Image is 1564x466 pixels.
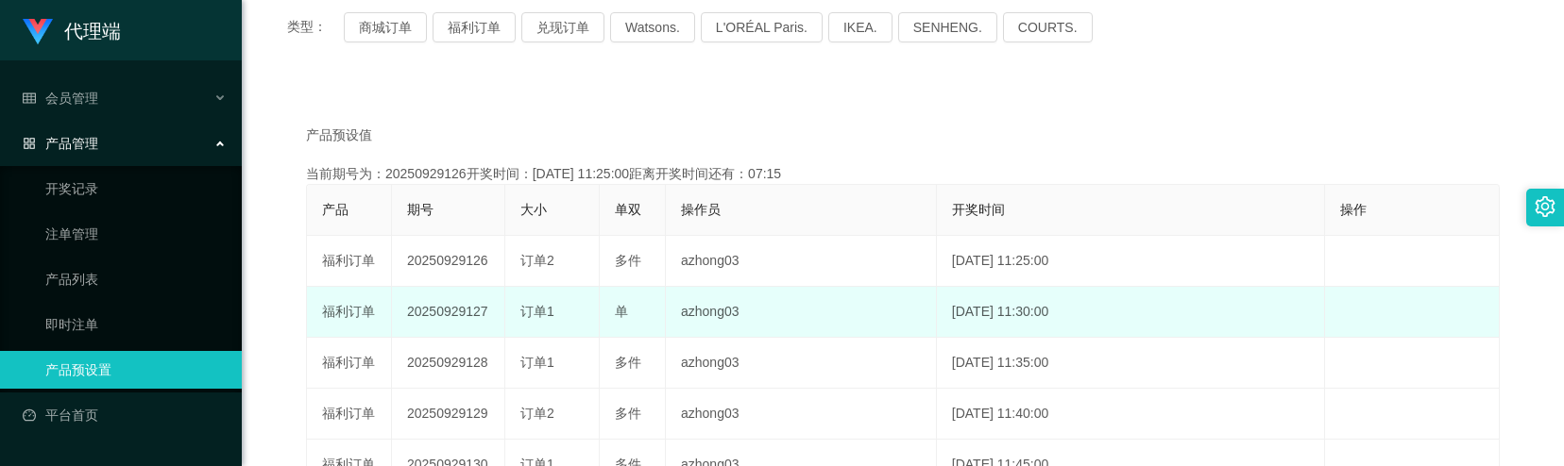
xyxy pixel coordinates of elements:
td: 20250929126 [392,236,505,287]
a: 注单管理 [45,215,227,253]
span: 操作员 [681,202,721,217]
button: COURTS. [1003,12,1093,42]
a: 即时注单 [45,306,227,343]
span: 期号 [407,202,433,217]
span: 订单2 [520,253,554,268]
td: 20250929127 [392,287,505,338]
span: 产品预设值 [306,125,372,145]
td: 福利订单 [307,287,392,338]
span: 操作 [1340,202,1367,217]
button: 商城订单 [344,12,427,42]
span: 订单1 [520,355,554,370]
span: 会员管理 [23,91,98,106]
td: azhong03 [666,287,937,338]
i: 图标: appstore-o [23,137,36,150]
span: 产品 [322,202,348,217]
td: 福利订单 [307,338,392,389]
td: 20250929128 [392,338,505,389]
button: Watsons. [610,12,695,42]
span: 类型： [287,12,344,42]
span: 多件 [615,355,641,370]
i: 图标: setting [1535,196,1555,217]
span: 单双 [615,202,641,217]
td: azhong03 [666,389,937,440]
td: azhong03 [666,338,937,389]
td: [DATE] 11:35:00 [937,338,1325,389]
td: [DATE] 11:40:00 [937,389,1325,440]
a: 开奖记录 [45,170,227,208]
td: [DATE] 11:25:00 [937,236,1325,287]
td: 20250929129 [392,389,505,440]
a: 产品列表 [45,260,227,298]
button: 福利订单 [433,12,516,42]
div: 当前期号为：20250929126开奖时间：[DATE] 11:25:00距离开奖时间还有：07:15 [306,164,1500,184]
td: 福利订单 [307,389,392,440]
td: azhong03 [666,236,937,287]
span: 多件 [615,253,641,268]
button: IKEA. [828,12,892,42]
span: 大小 [520,202,547,217]
a: 代理端 [23,23,121,38]
span: 产品管理 [23,136,98,151]
button: 兑现订单 [521,12,604,42]
a: 产品预设置 [45,351,227,389]
a: 图标: dashboard平台首页 [23,396,227,434]
h1: 代理端 [64,1,121,61]
span: 开奖时间 [952,202,1005,217]
span: 订单1 [520,304,554,319]
span: 多件 [615,406,641,421]
span: 单 [615,304,628,319]
img: logo.9652507e.png [23,19,53,45]
td: 福利订单 [307,236,392,287]
span: 订单2 [520,406,554,421]
td: [DATE] 11:30:00 [937,287,1325,338]
button: SENHENG. [898,12,997,42]
button: L'ORÉAL Paris. [701,12,823,42]
i: 图标: table [23,92,36,105]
